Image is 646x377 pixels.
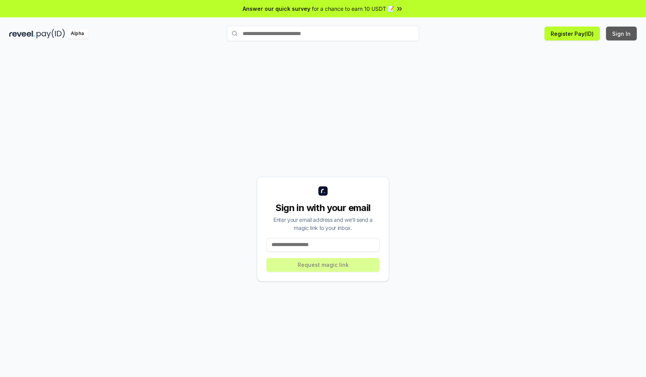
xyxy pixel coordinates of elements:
div: Enter your email address and we’ll send a magic link to your inbox. [266,216,380,232]
span: Answer our quick survey [243,5,310,13]
img: reveel_dark [9,29,35,39]
img: pay_id [37,29,65,39]
div: Sign in with your email [266,202,380,214]
button: Sign In [606,27,637,40]
img: logo_small [318,186,328,196]
button: Register Pay(ID) [544,27,600,40]
div: Alpha [67,29,88,39]
span: for a chance to earn 10 USDT 📝 [312,5,394,13]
